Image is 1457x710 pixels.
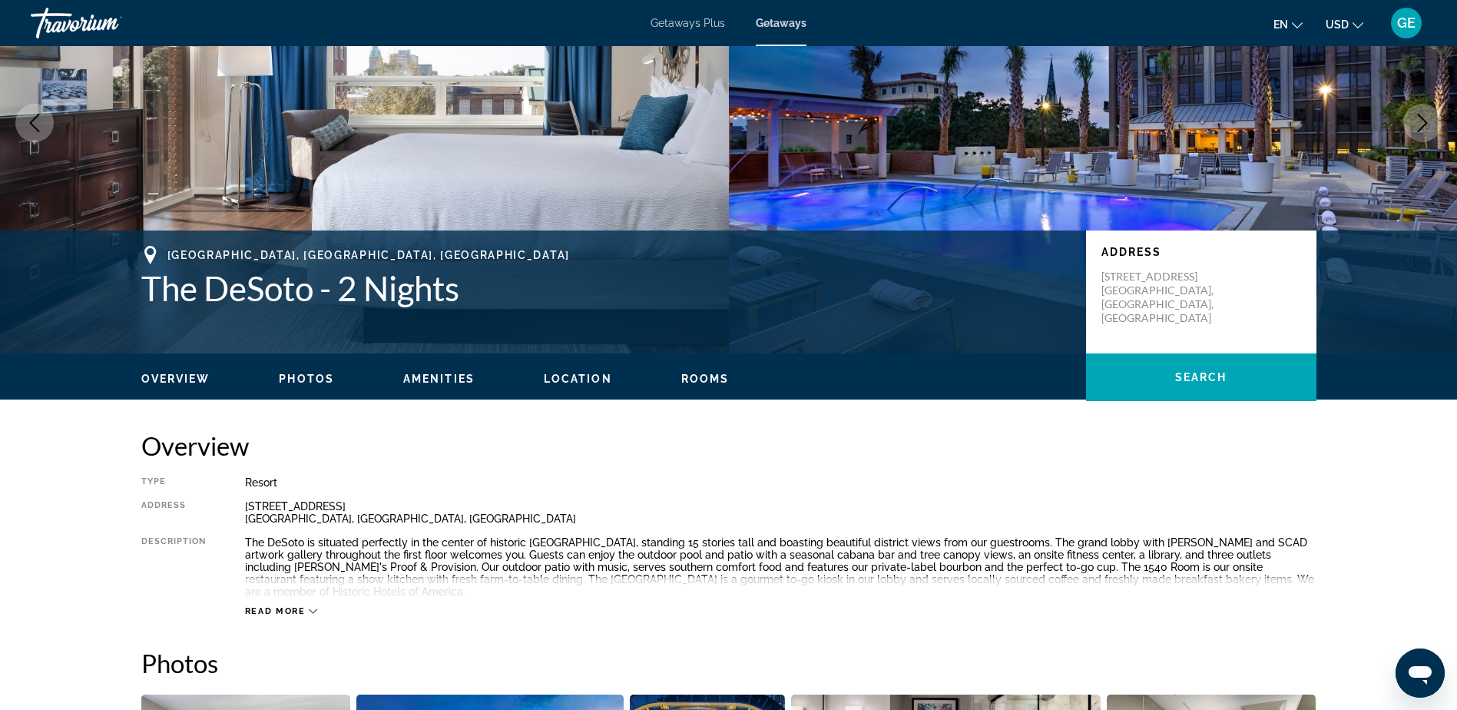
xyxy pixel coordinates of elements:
[141,500,207,525] div: Address
[31,3,184,43] a: Travorium
[756,17,806,29] a: Getaways
[141,268,1071,308] h1: The DeSoto - 2 Nights
[1386,7,1426,39] button: User Menu
[245,605,318,617] button: Read more
[141,536,207,598] div: Description
[15,104,54,142] button: Previous image
[245,606,306,616] span: Read more
[1403,104,1442,142] button: Next image
[141,372,210,386] button: Overview
[651,17,725,29] a: Getaways Plus
[279,373,334,385] span: Photos
[1101,270,1224,325] p: [STREET_ADDRESS] [GEOGRAPHIC_DATA], [GEOGRAPHIC_DATA], [GEOGRAPHIC_DATA]
[681,372,730,386] button: Rooms
[141,373,210,385] span: Overview
[1086,353,1316,401] button: Search
[141,648,1316,678] h2: Photos
[1273,18,1288,31] span: en
[1175,371,1227,383] span: Search
[167,249,570,261] span: [GEOGRAPHIC_DATA], [GEOGRAPHIC_DATA], [GEOGRAPHIC_DATA]
[279,372,334,386] button: Photos
[544,372,612,386] button: Location
[141,476,207,489] div: Type
[245,500,1316,525] div: [STREET_ADDRESS] [GEOGRAPHIC_DATA], [GEOGRAPHIC_DATA], [GEOGRAPHIC_DATA]
[403,372,475,386] button: Amenities
[681,373,730,385] span: Rooms
[1326,13,1363,35] button: Change currency
[245,476,1316,489] div: Resort
[1396,649,1445,698] iframe: Button to launch messaging window
[245,536,1316,598] div: The DeSoto is situated perfectly in the center of historic [GEOGRAPHIC_DATA], standing 15 stories...
[1101,246,1301,258] p: Address
[403,373,475,385] span: Amenities
[141,430,1316,461] h2: Overview
[1326,18,1349,31] span: USD
[544,373,612,385] span: Location
[1397,15,1416,31] span: GE
[1273,13,1303,35] button: Change language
